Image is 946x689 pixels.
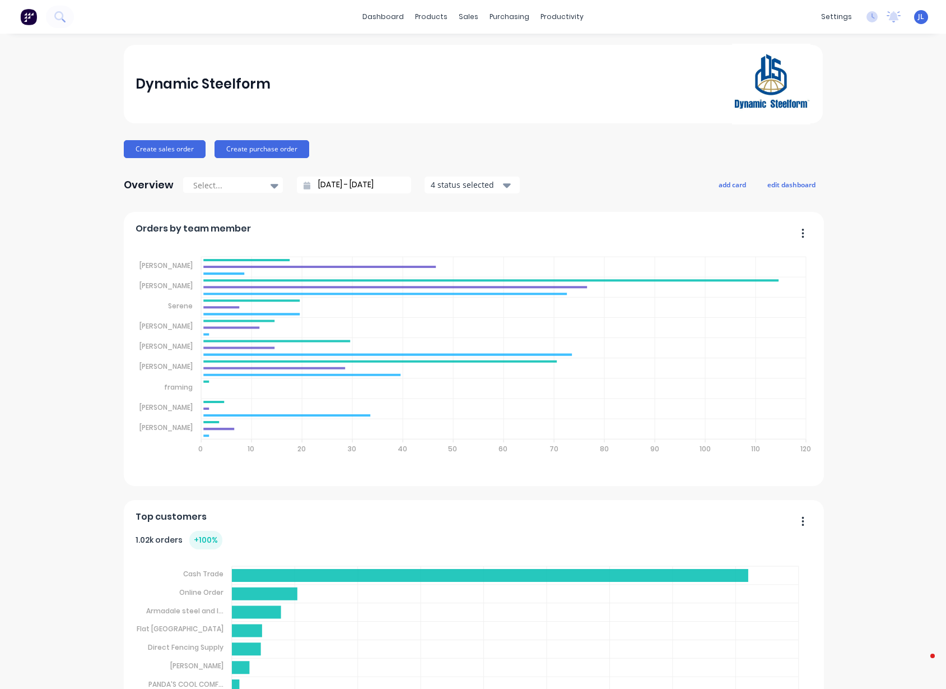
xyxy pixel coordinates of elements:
[136,531,222,549] div: 1.02k orders
[815,8,858,25] div: settings
[398,444,407,454] tspan: 40
[751,444,760,454] tspan: 110
[148,679,223,689] tspan: PANDA'S COOL COMF...
[189,531,222,549] div: + 100 %
[139,403,193,412] tspan: [PERSON_NAME]
[139,423,193,432] tspan: [PERSON_NAME]
[348,444,356,454] tspan: 30
[170,661,223,670] tspan: [PERSON_NAME]
[20,8,37,25] img: Factory
[918,12,924,22] span: JL
[124,174,174,196] div: Overview
[357,8,409,25] a: dashboard
[124,140,206,158] button: Create sales order
[136,510,207,524] span: Top customers
[168,301,193,311] tspan: Serene
[146,605,223,615] tspan: Armadale steel and I...
[139,341,193,351] tspan: [PERSON_NAME]
[700,444,711,454] tspan: 100
[139,261,193,270] tspan: [PERSON_NAME]
[297,444,306,454] tspan: 20
[136,222,251,235] span: Orders by team member
[139,281,193,290] tspan: [PERSON_NAME]
[198,444,203,454] tspan: 0
[535,8,589,25] div: productivity
[183,569,223,579] tspan: Cash Trade
[484,8,535,25] div: purchasing
[136,73,271,95] div: Dynamic Steelform
[215,140,309,158] button: Create purchase order
[248,444,254,454] tspan: 10
[650,444,659,454] tspan: 90
[164,382,193,391] tspan: framing
[148,642,223,652] tspan: Direct Fencing Supply
[409,8,453,25] div: products
[425,177,520,193] button: 4 status selected
[109,624,223,633] tspan: Granny Flat [GEOGRAPHIC_DATA]
[760,177,823,192] button: edit dashboard
[499,444,508,454] tspan: 60
[431,179,501,191] div: 4 status selected
[179,588,223,597] tspan: Online Order
[453,8,484,25] div: sales
[448,444,457,454] tspan: 50
[139,321,193,331] tspan: [PERSON_NAME]
[732,44,810,124] img: Dynamic Steelform
[801,444,812,454] tspan: 120
[549,444,558,454] tspan: 70
[908,651,935,678] iframe: Intercom live chat
[600,444,609,454] tspan: 80
[139,362,193,371] tspan: [PERSON_NAME]
[711,177,753,192] button: add card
